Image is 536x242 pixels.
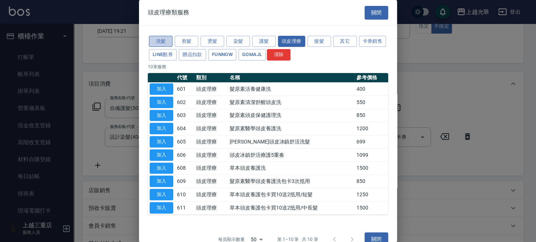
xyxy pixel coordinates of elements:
[149,36,173,47] button: 洗髮
[355,135,388,149] td: 699
[194,135,228,149] td: 頭皮理療
[355,83,388,96] td: 400
[175,73,194,83] th: 代號
[228,96,355,109] td: 髮原素清潔舒醒頭皮洗
[150,189,173,200] button: 加入
[228,135,355,149] td: [PERSON_NAME]頭皮冰鎮舒活洗髮
[175,175,194,188] td: 609
[307,36,331,47] button: 接髮
[228,148,355,162] td: 頭皮冰鎮舒活療護5重奏
[175,135,194,149] td: 605
[355,109,388,122] td: 850
[194,148,228,162] td: 頭皮理療
[150,97,173,108] button: 加入
[355,175,388,188] td: 850
[194,109,228,122] td: 頭皮理療
[148,9,189,16] span: 頭皮理療類服務
[194,201,228,214] td: 頭皮理療
[149,49,177,60] button: LINE酷券
[228,188,355,201] td: 草本頭皮養護包卡買10送2抵用/短髮
[355,188,388,201] td: 1250
[175,109,194,122] td: 603
[194,73,228,83] th: 類別
[175,83,194,96] td: 601
[228,175,355,188] td: 髮原素醫學頭皮養護洗包卡3次抵用
[150,176,173,187] button: 加入
[359,36,386,47] button: 卡券銷售
[150,163,173,174] button: 加入
[355,96,388,109] td: 550
[228,201,355,214] td: 草本頭皮養護包卡買10送2抵用/中長髮
[194,175,228,188] td: 頭皮理療
[355,122,388,135] td: 1200
[150,136,173,148] button: 加入
[278,36,305,47] button: 頭皮理療
[355,162,388,175] td: 1500
[194,96,228,109] td: 頭皮理療
[355,148,388,162] td: 1099
[148,63,388,70] p: 10 筆服務
[175,148,194,162] td: 606
[226,36,250,47] button: 染髮
[267,49,290,60] button: 清除
[208,49,236,60] button: FUNNOW
[175,162,194,175] td: 608
[228,73,355,83] th: 名稱
[239,49,266,60] button: GOMAJL
[175,201,194,214] td: 611
[175,188,194,201] td: 610
[175,96,194,109] td: 602
[194,188,228,201] td: 頭皮理療
[150,123,173,134] button: 加入
[194,122,228,135] td: 頭皮理療
[201,36,224,47] button: 燙髮
[228,109,355,122] td: 髮原素頭皮保健護理洗
[194,162,228,175] td: 頭皮理療
[365,6,388,20] button: 關閉
[175,122,194,135] td: 604
[228,83,355,96] td: 髮原素活養健康洗
[150,83,173,95] button: 加入
[228,162,355,175] td: 草本頭皮養護洗
[150,110,173,121] button: 加入
[228,122,355,135] td: 髮原素醫學頭皮養護洗
[355,201,388,214] td: 1500
[252,36,276,47] button: 護髮
[194,83,228,96] td: 頭皮理療
[150,202,173,214] button: 加入
[150,149,173,161] button: 加入
[179,49,206,60] button: 贈品扣款
[333,36,357,47] button: 其它
[175,36,198,47] button: 剪髮
[355,73,388,83] th: 參考價格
